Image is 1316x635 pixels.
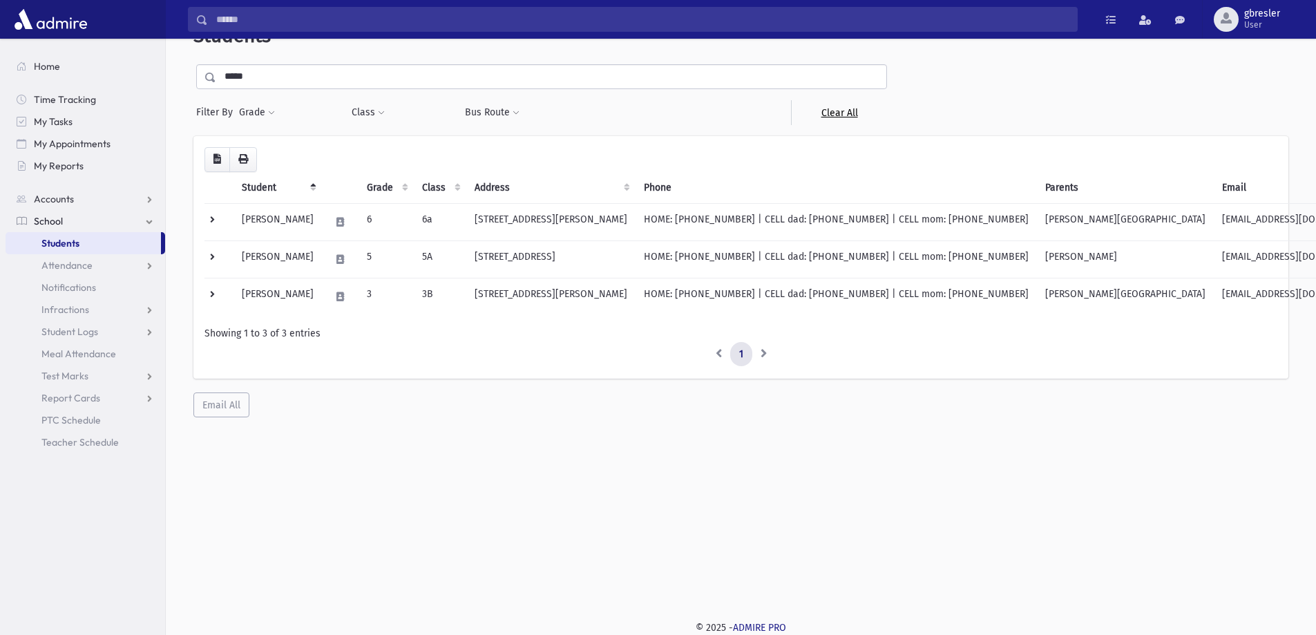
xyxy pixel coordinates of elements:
[34,138,111,150] span: My Appointments
[233,240,322,278] td: [PERSON_NAME]
[6,276,165,298] a: Notifications
[6,210,165,232] a: School
[1037,278,1214,315] td: [PERSON_NAME][GEOGRAPHIC_DATA]
[34,160,84,172] span: My Reports
[359,172,414,204] th: Grade: activate to sort column ascending
[466,203,636,240] td: [STREET_ADDRESS][PERSON_NAME]
[229,147,257,172] button: Print
[636,172,1037,204] th: Phone
[466,278,636,315] td: [STREET_ADDRESS][PERSON_NAME]
[34,215,63,227] span: School
[636,240,1037,278] td: HOME: [PHONE_NUMBER] | CELL dad: [PHONE_NUMBER] | CELL mom: [PHONE_NUMBER]
[196,105,238,120] span: Filter By
[34,115,73,128] span: My Tasks
[41,281,96,294] span: Notifications
[208,7,1077,32] input: Search
[238,100,276,125] button: Grade
[41,303,89,316] span: Infractions
[1037,203,1214,240] td: [PERSON_NAME][GEOGRAPHIC_DATA]
[34,193,74,205] span: Accounts
[466,240,636,278] td: [STREET_ADDRESS]
[466,172,636,204] th: Address: activate to sort column ascending
[34,93,96,106] span: Time Tracking
[414,172,466,204] th: Class: activate to sort column ascending
[791,100,887,125] a: Clear All
[204,326,1277,341] div: Showing 1 to 3 of 3 entries
[188,620,1294,635] div: © 2025 -
[636,203,1037,240] td: HOME: [PHONE_NUMBER] | CELL dad: [PHONE_NUMBER] | CELL mom: [PHONE_NUMBER]
[6,133,165,155] a: My Appointments
[41,436,119,448] span: Teacher Schedule
[34,60,60,73] span: Home
[733,622,786,634] a: ADMIRE PRO
[414,203,466,240] td: 6a
[1037,172,1214,204] th: Parents
[41,259,93,272] span: Attendance
[6,155,165,177] a: My Reports
[6,431,165,453] a: Teacher Schedule
[6,188,165,210] a: Accounts
[359,278,414,315] td: 3
[233,203,322,240] td: [PERSON_NAME]
[6,387,165,409] a: Report Cards
[6,232,161,254] a: Students
[414,278,466,315] td: 3B
[359,203,414,240] td: 6
[414,240,466,278] td: 5A
[11,6,90,33] img: AdmirePro
[6,321,165,343] a: Student Logs
[41,370,88,382] span: Test Marks
[41,237,79,249] span: Students
[1244,19,1280,30] span: User
[233,278,322,315] td: [PERSON_NAME]
[233,172,322,204] th: Student: activate to sort column descending
[204,147,230,172] button: CSV
[1244,8,1280,19] span: gbresler
[6,343,165,365] a: Meal Attendance
[193,392,249,417] button: Email All
[41,392,100,404] span: Report Cards
[6,298,165,321] a: Infractions
[41,325,98,338] span: Student Logs
[6,365,165,387] a: Test Marks
[6,88,165,111] a: Time Tracking
[1037,240,1214,278] td: [PERSON_NAME]
[359,240,414,278] td: 5
[41,348,116,360] span: Meal Attendance
[6,409,165,431] a: PTC Schedule
[351,100,385,125] button: Class
[6,55,165,77] a: Home
[730,342,752,367] a: 1
[636,278,1037,315] td: HOME: [PHONE_NUMBER] | CELL dad: [PHONE_NUMBER] | CELL mom: [PHONE_NUMBER]
[464,100,520,125] button: Bus Route
[41,414,101,426] span: PTC Schedule
[6,254,165,276] a: Attendance
[6,111,165,133] a: My Tasks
